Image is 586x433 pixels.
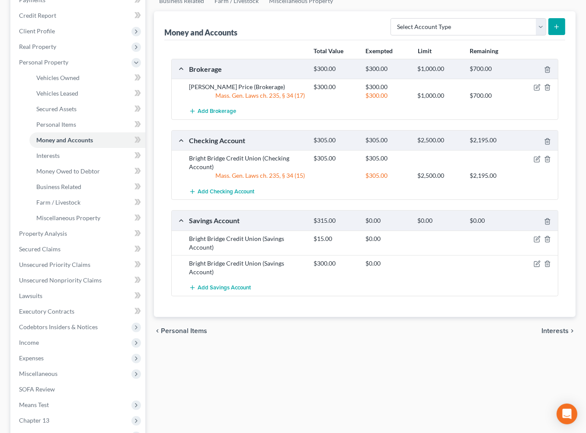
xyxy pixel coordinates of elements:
[465,65,517,73] div: $700.00
[541,327,569,334] span: Interests
[541,327,576,334] button: Interests chevron_right
[19,354,44,362] span: Expenses
[161,327,207,334] span: Personal Items
[185,234,309,252] div: Bright Bridge Credit Union (Savings Account)
[470,47,498,55] strong: Remaining
[29,179,145,195] a: Business Related
[12,257,145,273] a: Unsecured Priority Claims
[361,136,413,144] div: $305.00
[12,241,145,257] a: Secured Claims
[309,136,361,144] div: $305.00
[19,230,67,237] span: Property Analysis
[29,195,145,210] a: Farm / Livestock
[309,83,361,91] div: $300.00
[29,164,145,179] a: Money Owed to Debtor
[19,323,98,330] span: Codebtors Insiders & Notices
[164,27,237,38] div: Money and Accounts
[19,276,102,284] span: Unsecured Nonpriority Claims
[361,171,413,180] div: $305.00
[29,101,145,117] a: Secured Assets
[29,210,145,226] a: Miscellaneous Property
[413,136,465,144] div: $2,500.00
[36,214,100,221] span: Miscellaneous Property
[185,91,309,100] div: Mass. Gen. Laws ch. 235, § 34 (17)
[185,259,309,276] div: Bright Bridge Credit Union (Savings Account)
[465,171,517,180] div: $2,195.00
[361,83,413,91] div: $300.00
[309,217,361,225] div: $315.00
[185,171,309,180] div: Mass. Gen. Laws ch. 235, § 34 (15)
[36,136,93,144] span: Money and Accounts
[465,91,517,100] div: $700.00
[12,8,145,23] a: Credit Report
[314,47,343,55] strong: Total Value
[19,245,61,253] span: Secured Claims
[19,58,68,66] span: Personal Property
[29,70,145,86] a: Vehicles Owned
[36,90,78,97] span: Vehicles Leased
[309,65,361,73] div: $300.00
[361,91,413,100] div: $300.00
[12,273,145,288] a: Unsecured Nonpriority Claims
[19,261,90,268] span: Unsecured Priority Claims
[361,234,413,243] div: $0.00
[29,132,145,148] a: Money and Accounts
[19,12,56,19] span: Credit Report
[413,91,465,100] div: $1,000.00
[36,167,100,175] span: Money Owed to Debtor
[569,327,576,334] i: chevron_right
[198,108,236,115] span: Add Brokerage
[309,234,361,243] div: $15.00
[418,47,432,55] strong: Limit
[361,154,413,163] div: $305.00
[12,226,145,241] a: Property Analysis
[185,83,309,91] div: [PERSON_NAME] Price (Brokerage)
[465,217,517,225] div: $0.00
[413,217,465,225] div: $0.00
[557,404,577,424] div: Open Intercom Messenger
[36,105,77,112] span: Secured Assets
[465,136,517,144] div: $2,195.00
[309,259,361,268] div: $300.00
[189,280,251,296] button: Add Savings Account
[413,65,465,73] div: $1,000.00
[189,183,254,199] button: Add Checking Account
[29,148,145,164] a: Interests
[365,47,393,55] strong: Exempted
[19,292,42,299] span: Lawsuits
[361,217,413,225] div: $0.00
[29,117,145,132] a: Personal Items
[29,86,145,101] a: Vehicles Leased
[19,339,39,346] span: Income
[185,136,309,145] div: Checking Account
[154,327,207,334] button: chevron_left Personal Items
[361,65,413,73] div: $300.00
[185,154,309,171] div: Bright Bridge Credit Union (Checking Account)
[413,171,465,180] div: $2,500.00
[361,259,413,268] div: $0.00
[198,284,251,291] span: Add Savings Account
[12,382,145,397] a: SOFA Review
[189,103,236,119] button: Add Brokerage
[19,308,74,315] span: Executory Contracts
[19,43,56,50] span: Real Property
[185,64,309,74] div: Brokerage
[185,216,309,225] div: Savings Account
[198,188,254,195] span: Add Checking Account
[36,152,60,159] span: Interests
[36,183,81,190] span: Business Related
[309,154,361,163] div: $305.00
[19,385,55,393] span: SOFA Review
[19,27,55,35] span: Client Profile
[19,370,58,377] span: Miscellaneous
[12,304,145,319] a: Executory Contracts
[36,199,80,206] span: Farm / Livestock
[19,401,49,408] span: Means Test
[154,327,161,334] i: chevron_left
[12,288,145,304] a: Lawsuits
[19,417,49,424] span: Chapter 13
[36,74,80,81] span: Vehicles Owned
[36,121,76,128] span: Personal Items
